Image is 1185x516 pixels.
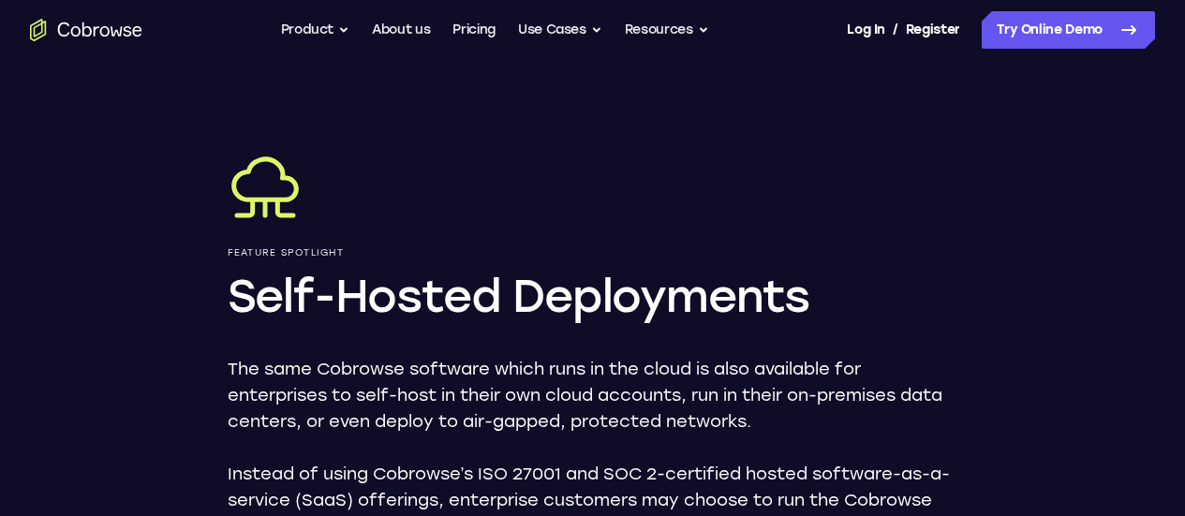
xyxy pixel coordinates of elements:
a: Register [906,11,960,49]
p: The same Cobrowse software which runs in the cloud is also available for enterprises to self-host... [228,356,958,435]
img: Self-Hosted Deployments [228,150,303,225]
button: Use Cases [518,11,602,49]
span: / [893,19,898,41]
a: About us [372,11,430,49]
a: Log In [847,11,884,49]
button: Resources [625,11,709,49]
a: Try Online Demo [982,11,1155,49]
a: Go to the home page [30,19,142,41]
button: Product [281,11,350,49]
h1: Self-Hosted Deployments [228,266,958,326]
a: Pricing [452,11,496,49]
p: Feature Spotlight [228,247,958,258]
